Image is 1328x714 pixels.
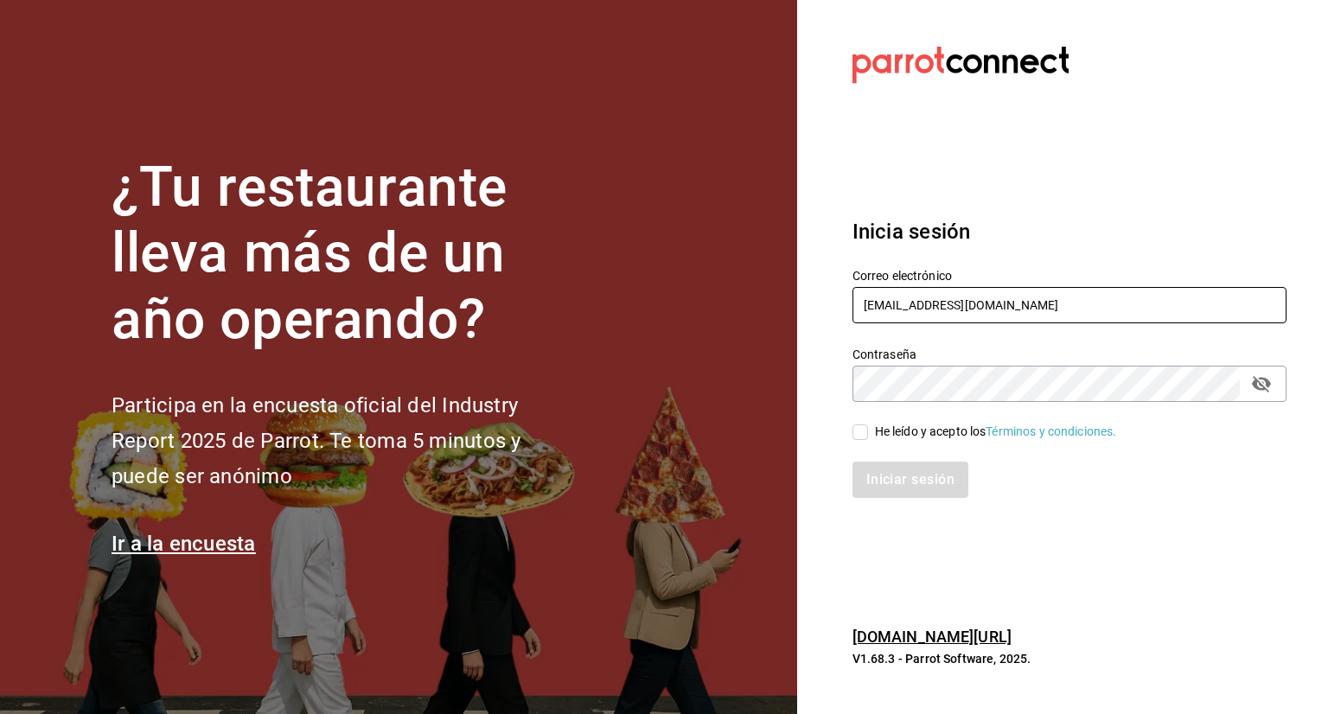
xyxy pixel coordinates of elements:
[852,287,1286,323] input: Ingresa tu correo electrónico
[986,424,1116,438] a: Términos y condiciones.
[112,388,578,494] h2: Participa en la encuesta oficial del Industry Report 2025 de Parrot. Te toma 5 minutos y puede se...
[852,269,1286,281] label: Correo electrónico
[112,532,256,556] a: Ir a la encuesta
[112,155,578,354] h1: ¿Tu restaurante lleva más de un año operando?
[875,423,1117,441] div: He leído y acepto los
[852,628,1012,646] a: [DOMAIN_NAME][URL]
[852,650,1286,667] p: V1.68.3 - Parrot Software, 2025.
[1247,369,1276,398] button: passwordField
[852,347,1286,360] label: Contraseña
[852,216,1286,247] h3: Inicia sesión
